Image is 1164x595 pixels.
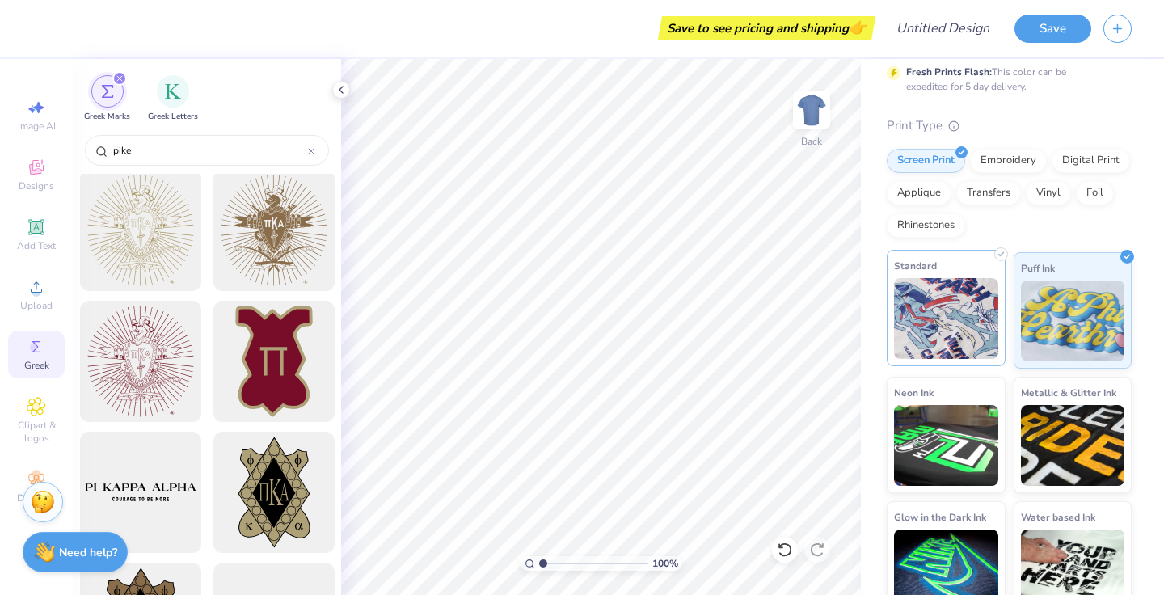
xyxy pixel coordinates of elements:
span: Greek [24,359,49,372]
div: Vinyl [1026,181,1071,205]
button: filter button [84,75,130,123]
span: Water based Ink [1021,508,1095,525]
div: Foil [1076,181,1114,205]
img: Greek Letters Image [165,83,181,99]
div: Rhinestones [887,213,965,238]
span: Decorate [17,492,56,504]
img: Standard [894,278,998,359]
div: Save to see pricing and shipping [662,16,871,40]
div: filter for Greek Marks [84,75,130,123]
span: Neon Ink [894,384,934,401]
strong: Fresh Prints Flash: [906,65,992,78]
span: Greek Marks [84,111,130,123]
span: Metallic & Glitter Ink [1021,384,1116,401]
img: Neon Ink [894,405,998,486]
span: Image AI [18,120,56,133]
strong: Need help? [59,545,117,560]
div: filter for Greek Letters [148,75,198,123]
span: Add Text [17,239,56,252]
img: Back [795,94,828,126]
span: Standard [894,257,937,274]
div: Back [801,134,822,149]
span: 100 % [652,556,678,571]
span: Clipart & logos [8,419,65,445]
div: Digital Print [1052,149,1130,173]
img: Metallic & Glitter Ink [1021,405,1125,486]
div: Embroidery [970,149,1047,173]
button: Save [1014,15,1091,43]
span: Puff Ink [1021,260,1055,276]
div: Transfers [956,181,1021,205]
input: Try "Alpha" [112,142,308,158]
img: Puff Ink [1021,281,1125,361]
span: Greek Letters [148,111,198,123]
input: Untitled Design [884,12,1002,44]
div: Applique [887,181,951,205]
button: filter button [148,75,198,123]
img: Greek Marks Image [101,85,114,98]
span: Glow in the Dark Ink [894,508,986,525]
span: Upload [20,299,53,312]
span: Designs [19,179,54,192]
div: Print Type [887,116,1132,135]
span: 👉 [849,18,867,37]
div: This color can be expedited for 5 day delivery. [906,65,1105,94]
div: Screen Print [887,149,965,173]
